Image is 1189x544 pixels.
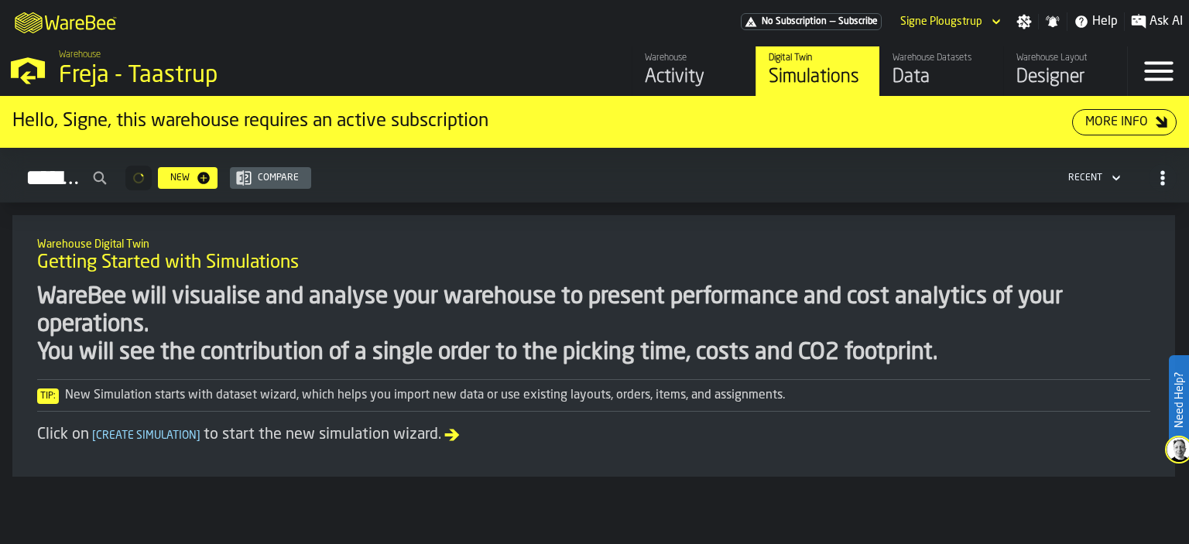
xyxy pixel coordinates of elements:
div: Menu Subscription [741,13,882,30]
label: button-toggle-Help [1067,12,1124,31]
span: Tip: [37,388,59,404]
div: Freja - Taastrup [59,62,477,90]
label: button-toggle-Ask AI [1125,12,1189,31]
a: link-to-/wh/i/36c4991f-68ef-4ca7-ab45-a2252c911eea/simulations [756,46,879,96]
span: ] [197,430,200,441]
h2: Sub Title [37,235,1150,251]
div: DropdownMenuValue-Signe Plougstrup [900,15,982,28]
span: Ask AI [1150,12,1183,31]
span: Subscribe [838,16,878,27]
span: No Subscription [762,16,827,27]
label: Need Help? [1170,357,1187,443]
div: title-Getting Started with Simulations [25,228,1163,283]
button: button-New [158,167,218,189]
a: link-to-/wh/i/36c4991f-68ef-4ca7-ab45-a2252c911eea/data [879,46,1003,96]
div: ButtonLoadMore-Loading...-Prev-First-Last [119,166,158,190]
span: [ [92,430,96,441]
a: link-to-/wh/i/36c4991f-68ef-4ca7-ab45-a2252c911eea/designer [1003,46,1127,96]
div: New Simulation starts with dataset wizard, which helps you import new data or use existing layout... [37,386,1150,405]
label: button-toggle-Notifications [1039,14,1067,29]
a: link-to-/wh/i/36c4991f-68ef-4ca7-ab45-a2252c911eea/feed/ [632,46,756,96]
div: Warehouse Layout [1016,53,1115,63]
div: WareBee will visualise and analyse your warehouse to present performance and cost analytics of yo... [37,283,1150,367]
div: Digital Twin [769,53,867,63]
div: ItemListCard- [12,215,1175,477]
div: Activity [645,65,743,90]
span: Create Simulation [89,430,204,441]
div: Simulations [769,65,867,90]
div: DropdownMenuValue-4 [1062,169,1124,187]
div: Compare [252,173,305,183]
span: — [830,16,835,27]
div: Hello, Signe, this warehouse requires an active subscription [12,109,1072,134]
label: button-toggle-Settings [1010,14,1038,29]
div: Click on to start the new simulation wizard. [37,424,1150,446]
span: Help [1092,12,1118,31]
div: New [164,173,196,183]
div: More Info [1079,113,1154,132]
button: button-Compare [230,167,311,189]
span: Warehouse [59,50,101,60]
label: button-toggle-Menu [1128,46,1189,96]
div: Designer [1016,65,1115,90]
div: DropdownMenuValue-4 [1068,173,1102,183]
div: Warehouse Datasets [893,53,991,63]
div: DropdownMenuValue-Signe Plougstrup [894,12,1004,31]
div: Warehouse [645,53,743,63]
span: Getting Started with Simulations [37,251,299,275]
a: link-to-/wh/i/36c4991f-68ef-4ca7-ab45-a2252c911eea/pricing/ [741,13,882,30]
button: button-More Info [1072,109,1177,135]
div: Data [893,65,991,90]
